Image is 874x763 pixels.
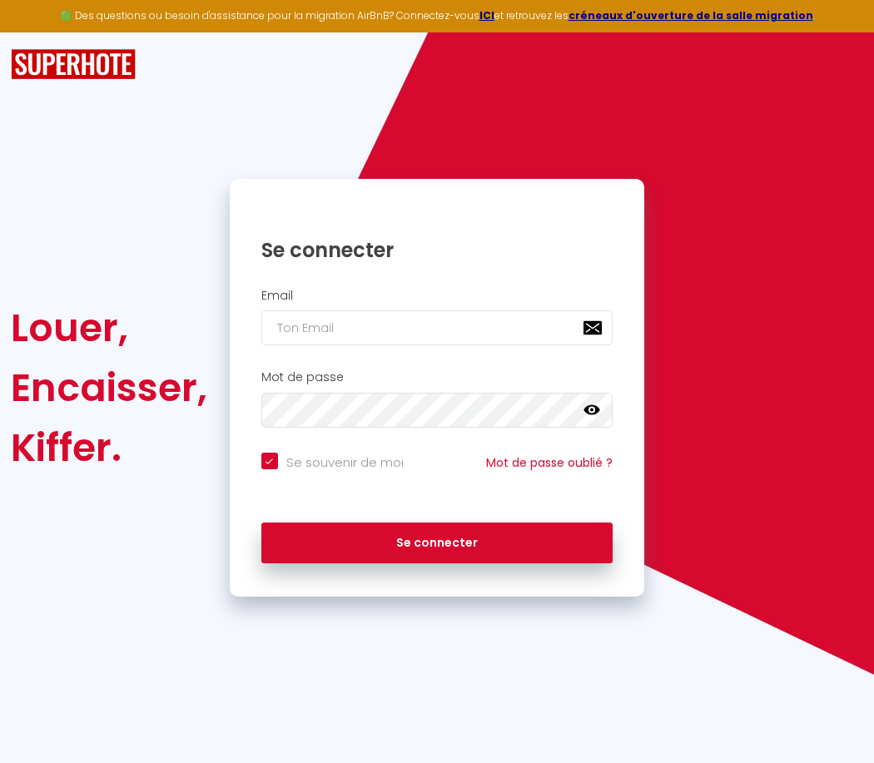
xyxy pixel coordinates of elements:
input: Ton Email [261,310,613,345]
h2: Mot de passe [261,370,613,384]
a: Mot de passe oublié ? [486,454,613,471]
div: Kiffer. [11,418,207,478]
h2: Email [261,289,613,303]
div: Louer, [11,298,207,358]
button: Se connecter [261,523,613,564]
h1: Se connecter [261,237,613,263]
a: ICI [479,8,494,22]
a: créneaux d'ouverture de la salle migration [569,8,813,22]
div: Encaisser, [11,358,207,418]
img: SuperHote logo [11,49,136,80]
